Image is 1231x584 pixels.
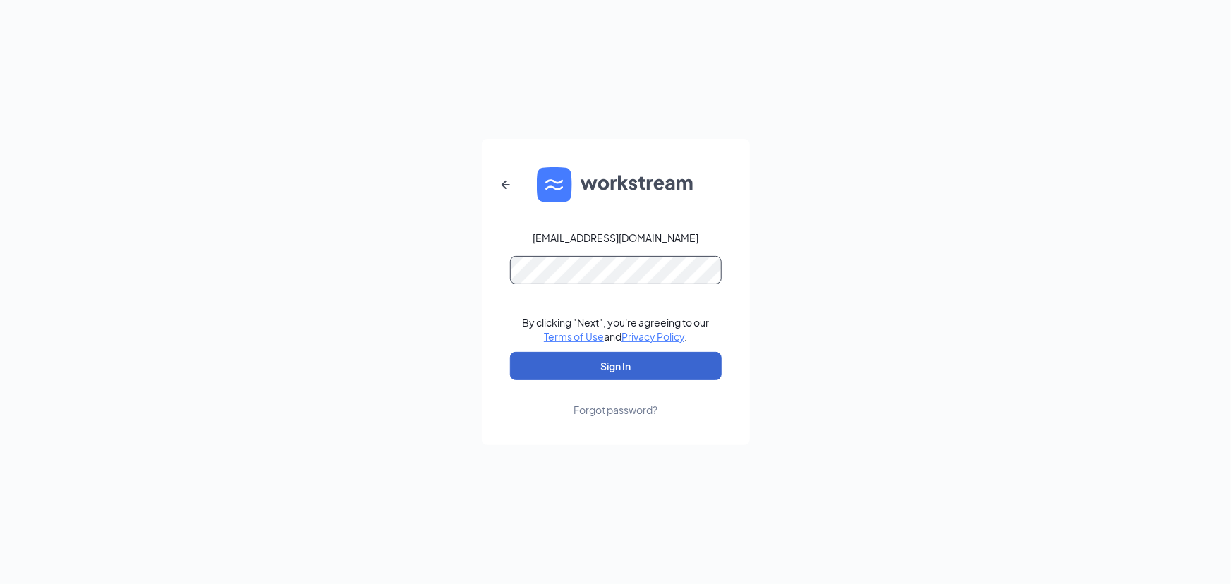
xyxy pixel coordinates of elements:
[574,403,657,417] div: Forgot password?
[522,315,709,343] div: By clicking "Next", you're agreeing to our and .
[621,330,684,343] a: Privacy Policy
[574,380,657,417] a: Forgot password?
[544,330,604,343] a: Terms of Use
[533,231,698,245] div: [EMAIL_ADDRESS][DOMAIN_NAME]
[489,168,523,202] button: ArrowLeftNew
[537,167,695,202] img: WS logo and Workstream text
[510,352,722,380] button: Sign In
[497,176,514,193] svg: ArrowLeftNew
